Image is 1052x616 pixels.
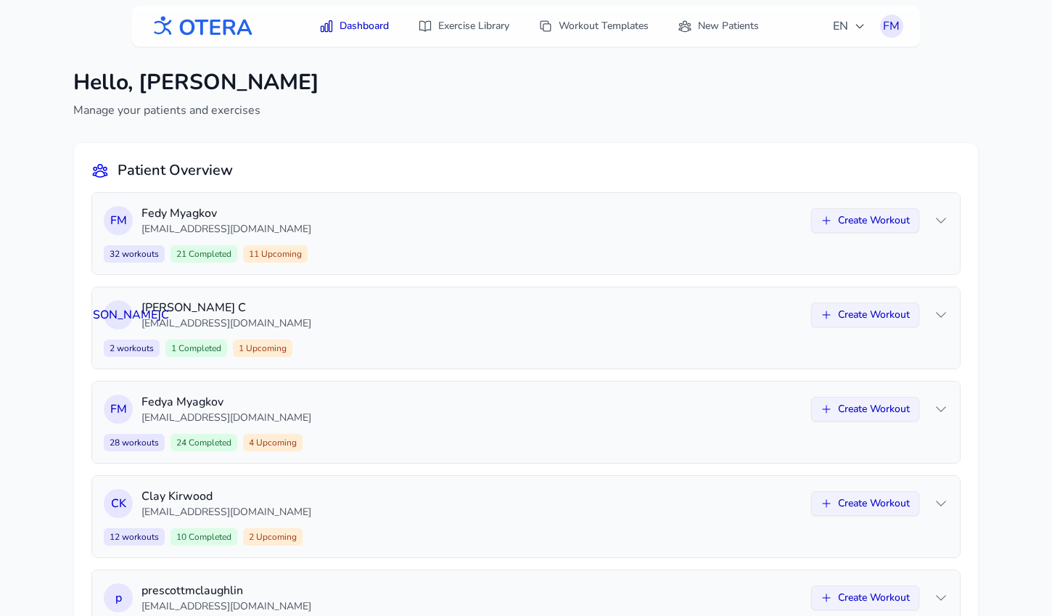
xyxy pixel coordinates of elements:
[669,13,768,39] a: New Patients
[530,13,657,39] a: Workout Templates
[170,245,237,263] span: 21
[141,411,802,425] p: [EMAIL_ADDRESS][DOMAIN_NAME]
[259,248,302,260] span: Upcoming
[244,342,287,354] span: Upcoming
[243,245,308,263] span: 11
[104,245,165,263] span: 32
[73,102,319,119] p: Manage your patients and exercises
[186,437,231,448] span: Completed
[243,528,303,546] span: 2
[115,589,122,607] span: p
[110,212,127,229] span: F M
[243,434,303,451] span: 4
[186,248,231,260] span: Completed
[141,205,802,222] p: Fedy Myagkov
[120,248,159,260] span: workouts
[118,160,233,181] h2: Patient Overview
[170,434,237,451] span: 24
[233,340,292,357] span: 1
[104,340,160,357] span: 2
[141,393,802,411] p: Fedya Myagkov
[104,434,165,451] span: 28
[811,491,919,516] button: Create Workout
[141,316,802,331] p: [EMAIL_ADDRESS][DOMAIN_NAME]
[120,531,159,543] span: workouts
[811,586,919,610] button: Create Workout
[311,13,398,39] a: Dashboard
[111,495,126,512] span: C K
[811,303,919,327] button: Create Workout
[141,582,802,599] p: prescottmclaughlin
[824,12,874,41] button: EN
[104,528,165,546] span: 12
[149,10,253,43] img: OTERA logo
[170,528,237,546] span: 10
[141,599,802,614] p: [EMAIL_ADDRESS][DOMAIN_NAME]
[880,15,903,38] button: FM
[186,531,231,543] span: Completed
[73,70,319,96] h1: Hello, [PERSON_NAME]
[67,306,169,324] span: [PERSON_NAME] С
[110,401,127,418] span: F M
[141,222,802,237] p: [EMAIL_ADDRESS][DOMAIN_NAME]
[141,505,802,520] p: [EMAIL_ADDRESS][DOMAIN_NAME]
[141,488,802,505] p: Clay Kirwood
[115,342,154,354] span: workouts
[254,437,297,448] span: Upcoming
[120,437,159,448] span: workouts
[176,342,221,354] span: Completed
[811,397,919,422] button: Create Workout
[254,531,297,543] span: Upcoming
[409,13,518,39] a: Exercise Library
[141,299,802,316] p: [PERSON_NAME] С
[833,17,866,35] span: EN
[811,208,919,233] button: Create Workout
[165,340,227,357] span: 1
